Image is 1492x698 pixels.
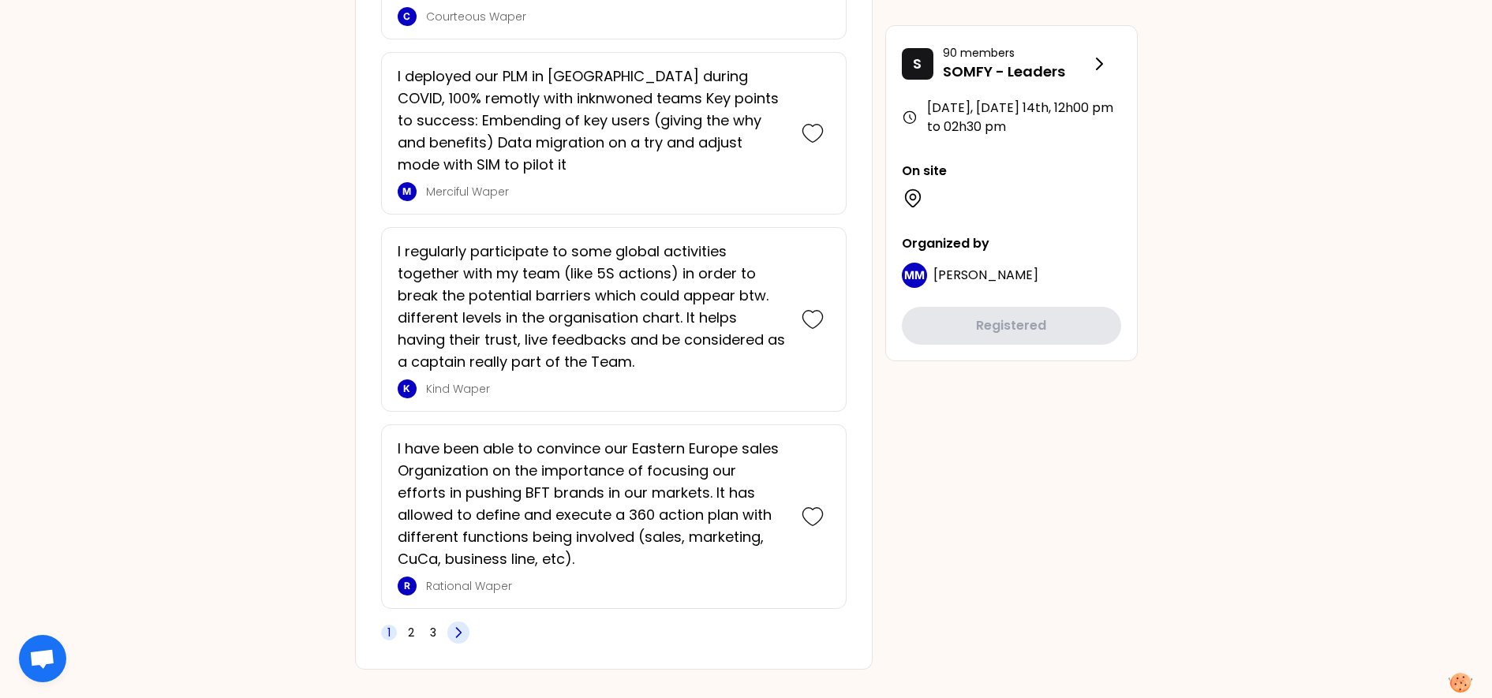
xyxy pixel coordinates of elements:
p: Merciful Waper [426,184,786,200]
span: [PERSON_NAME] [933,266,1038,284]
button: Registered [902,307,1121,345]
p: K [403,383,410,395]
div: Otwarty czat [19,635,66,682]
p: S [913,53,922,75]
div: [DATE], [DATE] 14th , 12h00 pm to 02h30 pm [902,99,1121,136]
p: Kind Waper [426,381,786,397]
p: Organized by [902,234,1121,253]
span: 3 [430,625,436,640]
p: I regularly participate to some global activities together with my team (like 5S actions) in orde... [398,241,786,373]
p: Courteous Waper [426,9,786,24]
p: R [404,580,410,592]
p: 90 members [943,45,1090,61]
p: I have been able to convince our Eastern Europe sales Organization on the importance of focusing ... [398,438,786,570]
span: 2 [408,625,414,640]
p: C [403,10,410,23]
p: M [402,185,411,198]
p: MM [904,267,925,283]
p: I deployed our PLM in [GEOGRAPHIC_DATA] during COVID, 100% remotly with inknwoned teams Key point... [398,65,786,176]
p: Rational Waper [426,578,786,594]
p: On site [902,162,1121,181]
span: 1 [387,625,391,640]
p: SOMFY - Leaders [943,61,1090,83]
